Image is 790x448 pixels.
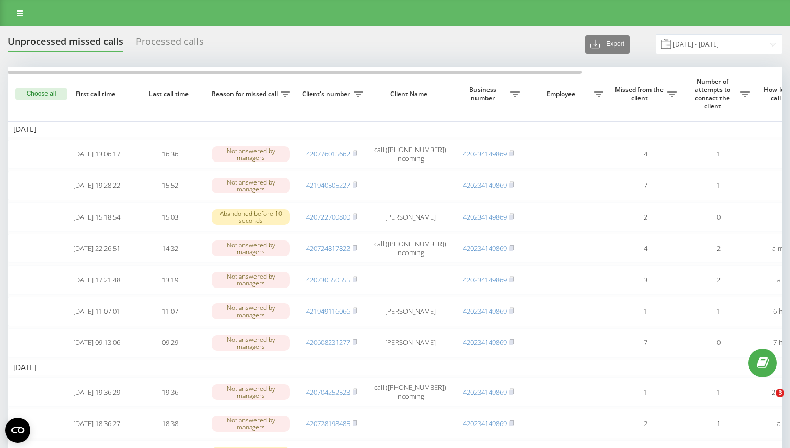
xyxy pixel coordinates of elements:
td: [DATE] 17:21:48 [60,265,133,294]
a: 420724817822 [306,244,350,253]
td: 7 [609,328,682,358]
td: [DATE] 13:06:17 [60,140,133,169]
div: Not answered by managers [212,335,290,351]
td: call ([PHONE_NUMBER]) Incoming [368,234,452,263]
a: 420722700800 [306,212,350,222]
td: [DATE] 11:07:01 [60,297,133,326]
span: 3 [776,389,784,397]
td: 0 [682,328,755,358]
a: 420704252523 [306,387,350,397]
td: 15:52 [133,171,206,200]
td: [DATE] 09:13:06 [60,328,133,358]
td: 14:32 [133,234,206,263]
td: 1 [682,140,755,169]
span: Client Name [377,90,443,98]
span: First call time [68,90,125,98]
a: 420730550555 [306,275,350,284]
span: Business number [457,86,510,102]
div: Abandoned before 10 seconds [212,209,290,225]
td: 15:03 [133,202,206,232]
a: 420234149869 [463,306,507,316]
iframe: Intercom live chat [754,389,780,414]
a: 421940505227 [306,180,350,190]
td: [PERSON_NAME] [368,297,452,326]
div: Not answered by managers [212,272,290,288]
div: Not answered by managers [212,303,290,319]
div: Unprocessed missed calls [8,36,123,52]
a: 420776015662 [306,149,350,158]
td: 0 [682,202,755,232]
span: Client's number [300,90,354,98]
div: Not answered by managers [212,146,290,162]
td: 18:38 [133,409,206,438]
td: 1 [682,409,755,438]
td: 19:36 [133,377,206,407]
td: 13:19 [133,265,206,294]
td: 2 [682,265,755,294]
td: call ([PHONE_NUMBER]) Incoming [368,377,452,407]
td: 2 [609,202,682,232]
td: 4 [609,140,682,169]
td: 1 [609,377,682,407]
td: [DATE] 22:26:51 [60,234,133,263]
div: Not answered by managers [212,240,290,256]
td: 7 [609,171,682,200]
td: [DATE] 18:36:27 [60,409,133,438]
td: [DATE] 19:28:22 [60,171,133,200]
td: 1 [609,297,682,326]
a: 420234149869 [463,212,507,222]
a: 420608231277 [306,338,350,347]
div: Not answered by managers [212,384,290,400]
a: 420234149869 [463,180,507,190]
a: 420234149869 [463,338,507,347]
a: 421949116066 [306,306,350,316]
span: Reason for missed call [212,90,281,98]
span: Number of attempts to contact the client [687,77,740,110]
a: 420234149869 [463,149,507,158]
td: call ([PHONE_NUMBER]) Incoming [368,140,452,169]
a: 420234149869 [463,275,507,284]
td: 2 [609,409,682,438]
a: 420234149869 [463,244,507,253]
a: 420234149869 [463,419,507,428]
span: Missed from the client [614,86,667,102]
td: 4 [609,234,682,263]
td: [PERSON_NAME] [368,328,452,358]
td: [DATE] 19:36:29 [60,377,133,407]
span: Employee [530,90,594,98]
td: 1 [682,297,755,326]
td: 11:07 [133,297,206,326]
button: Choose all [15,88,67,100]
td: [DATE] 15:18:54 [60,202,133,232]
td: 3 [609,265,682,294]
div: Not answered by managers [212,178,290,193]
td: 09:29 [133,328,206,358]
div: Processed calls [136,36,204,52]
a: 420234149869 [463,387,507,397]
td: 1 [682,171,755,200]
button: Open CMP widget [5,418,30,443]
td: 1 [682,377,755,407]
td: 16:36 [133,140,206,169]
td: 2 [682,234,755,263]
td: [PERSON_NAME] [368,202,452,232]
a: 420728198485 [306,419,350,428]
button: Export [585,35,630,54]
div: Not answered by managers [212,416,290,431]
span: Last call time [142,90,198,98]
